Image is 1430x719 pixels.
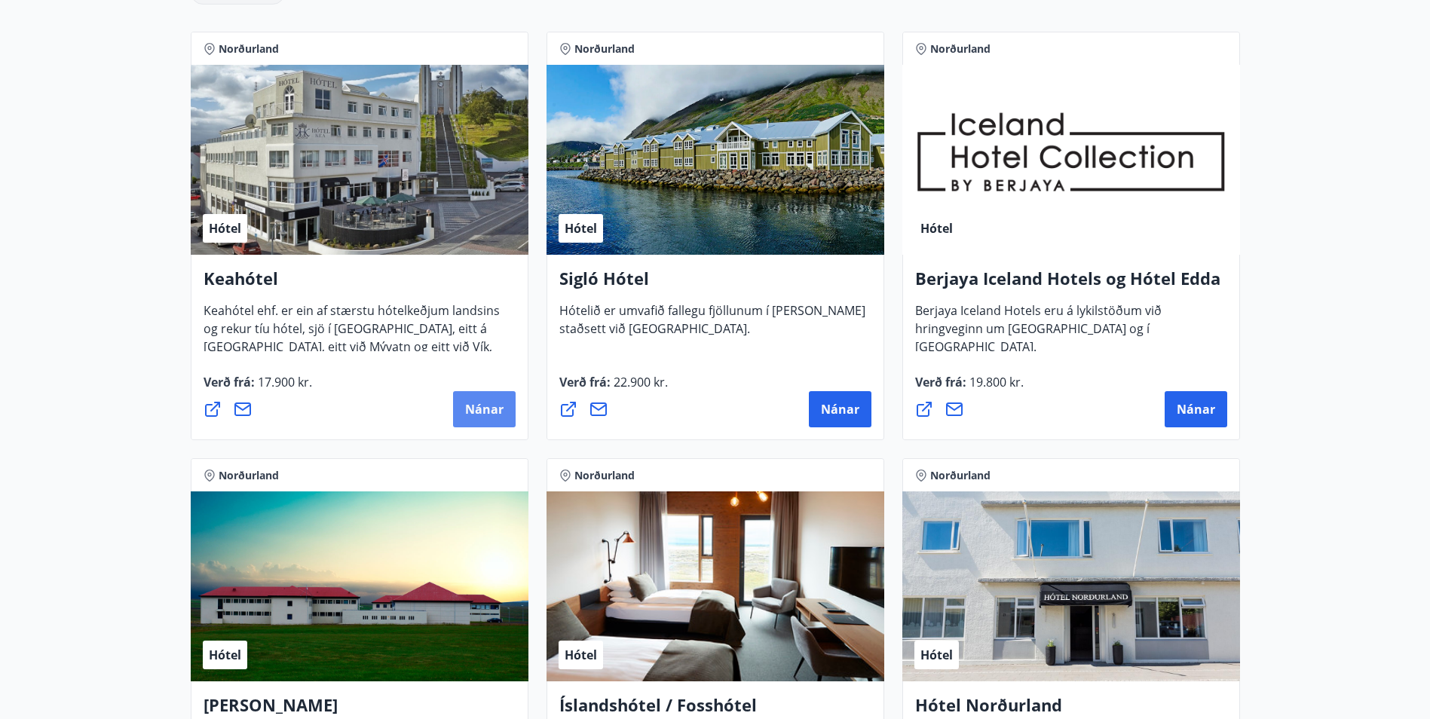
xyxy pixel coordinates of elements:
span: Norðurland [930,468,991,483]
span: 19.800 kr. [966,374,1024,390]
span: Nánar [821,401,859,418]
span: 22.900 kr. [611,374,668,390]
h4: Sigló Hótel [559,267,871,301]
button: Nánar [809,391,871,427]
span: Verð frá : [204,374,312,402]
span: Hótel [209,220,241,237]
span: Hótel [565,647,597,663]
span: Hótel [209,647,241,663]
button: Nánar [1165,391,1227,427]
span: Norðurland [574,41,635,57]
span: Verð frá : [915,374,1024,402]
h4: Keahótel [204,267,516,301]
span: Keahótel ehf. er ein af stærstu hótelkeðjum landsins og rekur tíu hótel, sjö í [GEOGRAPHIC_DATA],... [204,302,500,403]
span: Norðurland [219,41,279,57]
span: Norðurland [219,468,279,483]
span: Nánar [465,401,504,418]
h4: Berjaya Iceland Hotels og Hótel Edda [915,267,1227,301]
span: Norðurland [574,468,635,483]
span: Hótel [920,220,953,237]
span: Berjaya Iceland Hotels eru á lykilstöðum við hringveginn um [GEOGRAPHIC_DATA] og í [GEOGRAPHIC_DA... [915,302,1162,367]
button: Nánar [453,391,516,427]
span: Verð frá : [559,374,668,402]
span: Nánar [1177,401,1215,418]
span: Hótel [565,220,597,237]
span: Hótel [920,647,953,663]
span: Norðurland [930,41,991,57]
span: 17.900 kr. [255,374,312,390]
span: Hótelið er umvafið fallegu fjöllunum í [PERSON_NAME] staðsett við [GEOGRAPHIC_DATA]. [559,302,865,349]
